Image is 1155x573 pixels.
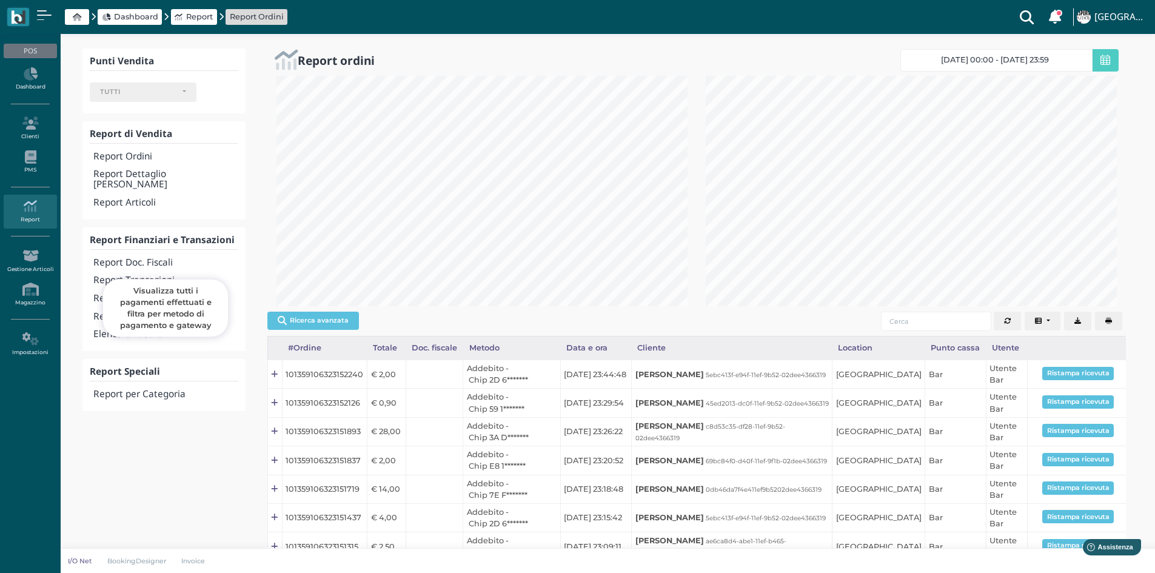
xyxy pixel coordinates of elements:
[367,389,406,417] td: € 0,90
[560,360,631,389] td: [DATE] 23:44:48
[93,293,238,304] h4: Report Ricariche
[635,537,786,557] small: ae6ca8d4-abe1-11ef-b465-02dee4366319
[925,532,986,561] td: Bar
[1069,535,1145,563] iframe: Help widget launcher
[93,258,238,268] h4: Report Doc. Fiscali
[463,337,560,360] div: Metodo
[560,337,631,360] div: Data e ora
[93,169,238,190] h4: Report Dettaglio [PERSON_NAME]
[1042,481,1114,495] button: Ristampa ricevuta
[635,484,704,494] b: [PERSON_NAME]
[832,532,925,561] td: [GEOGRAPHIC_DATA]
[282,417,367,446] td: 101359106323151893
[925,417,986,446] td: Bar
[102,279,229,337] div: Visualizza tutti i pagamenti effettuati e filtra per metodo di pagamento e gateway
[560,389,631,417] td: [DATE] 23:29:54
[186,11,213,22] span: Report
[986,503,1028,532] td: Utente Bar
[832,503,925,532] td: [GEOGRAPHIC_DATA]
[994,312,1021,331] button: Aggiorna
[282,503,367,532] td: 101359106323151437
[986,389,1028,417] td: Utente Bar
[4,278,56,311] a: Magazzino
[706,457,827,465] small: 69bc84f0-d40f-11ef-9f1b-02dee4366319
[298,54,375,67] h2: Report ordini
[832,389,925,417] td: [GEOGRAPHIC_DATA]
[114,11,158,22] span: Dashboard
[93,329,238,340] h4: Elenco Chiusure
[367,417,406,446] td: € 28,00
[560,417,631,446] td: [DATE] 23:26:22
[925,389,986,417] td: Bar
[93,198,238,208] h4: Report Articoli
[4,62,56,96] a: Dashboard
[706,486,822,494] small: 0db46da7f4e411ef9b5202dee4366319
[1042,510,1114,523] button: Ristampa ricevuta
[282,337,367,360] div: #Ordine
[1064,312,1091,331] button: Export
[367,475,406,503] td: € 14,00
[4,327,56,361] a: Impostazioni
[282,532,367,561] td: 101359106323151315
[635,398,704,407] b: [PERSON_NAME]
[4,244,56,278] a: Gestione Articoli
[986,360,1028,389] td: Utente Bar
[1075,2,1148,32] a: ... [GEOGRAPHIC_DATA]
[4,112,56,145] a: Clienti
[986,337,1028,360] div: Utente
[1042,367,1114,380] button: Ristampa ricevuta
[986,532,1028,561] td: Utente Bar
[1077,10,1090,24] img: ...
[635,456,704,465] b: [PERSON_NAME]
[635,536,704,545] b: [PERSON_NAME]
[175,11,213,22] a: Report
[706,371,826,379] small: 5ebc413f-e94f-11ef-9b52-02dee4366319
[925,503,986,532] td: Bar
[282,389,367,417] td: 101359106323152126
[1042,424,1114,437] button: Ristampa ricevuta
[925,337,986,360] div: Punto cassa
[706,400,829,407] small: 45ed2013-dc0f-11ef-9b52-02dee4366319
[560,503,631,532] td: [DATE] 23:15:42
[90,55,154,67] b: Punti Vendita
[102,11,158,22] a: Dashboard
[706,514,826,522] small: 5ebc413f-e94f-11ef-9b52-02dee4366319
[1094,12,1148,22] h4: [GEOGRAPHIC_DATA]
[941,55,1049,65] span: [DATE] 00:00 - [DATE] 23:59
[1042,395,1114,409] button: Ristampa ricevuta
[174,556,213,566] a: Invoice
[1042,539,1114,552] button: Ristampa ricevuta
[631,337,832,360] div: Cliente
[282,360,367,389] td: 101359106323152240
[925,360,986,389] td: Bar
[560,532,631,561] td: [DATE] 23:09:11
[11,10,25,24] img: logo
[832,475,925,503] td: [GEOGRAPHIC_DATA]
[832,417,925,446] td: [GEOGRAPHIC_DATA]
[90,127,172,140] b: Report di Vendita
[925,475,986,503] td: Bar
[93,389,238,400] h4: Report per Categoria
[93,152,238,162] h4: Report Ordini
[635,370,704,379] b: [PERSON_NAME]
[4,44,56,58] div: POS
[1042,453,1114,466] button: Ristampa ricevuta
[925,446,986,475] td: Bar
[560,446,631,475] td: [DATE] 23:20:52
[282,475,367,503] td: 101359106323151719
[367,446,406,475] td: € 2,00
[90,365,160,378] b: Report Speciali
[367,532,406,561] td: € 2,50
[282,446,367,475] td: 101359106323151837
[1025,312,1061,331] button: Columns
[1025,312,1065,331] div: Colonne
[406,337,463,360] div: Doc. fiscale
[832,446,925,475] td: [GEOGRAPHIC_DATA]
[230,11,284,22] a: Report Ordini
[93,312,238,322] h4: Report Prelievi
[986,446,1028,475] td: Utente Bar
[36,10,80,19] span: Assistenza
[635,513,704,522] b: [PERSON_NAME]
[635,421,704,431] b: [PERSON_NAME]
